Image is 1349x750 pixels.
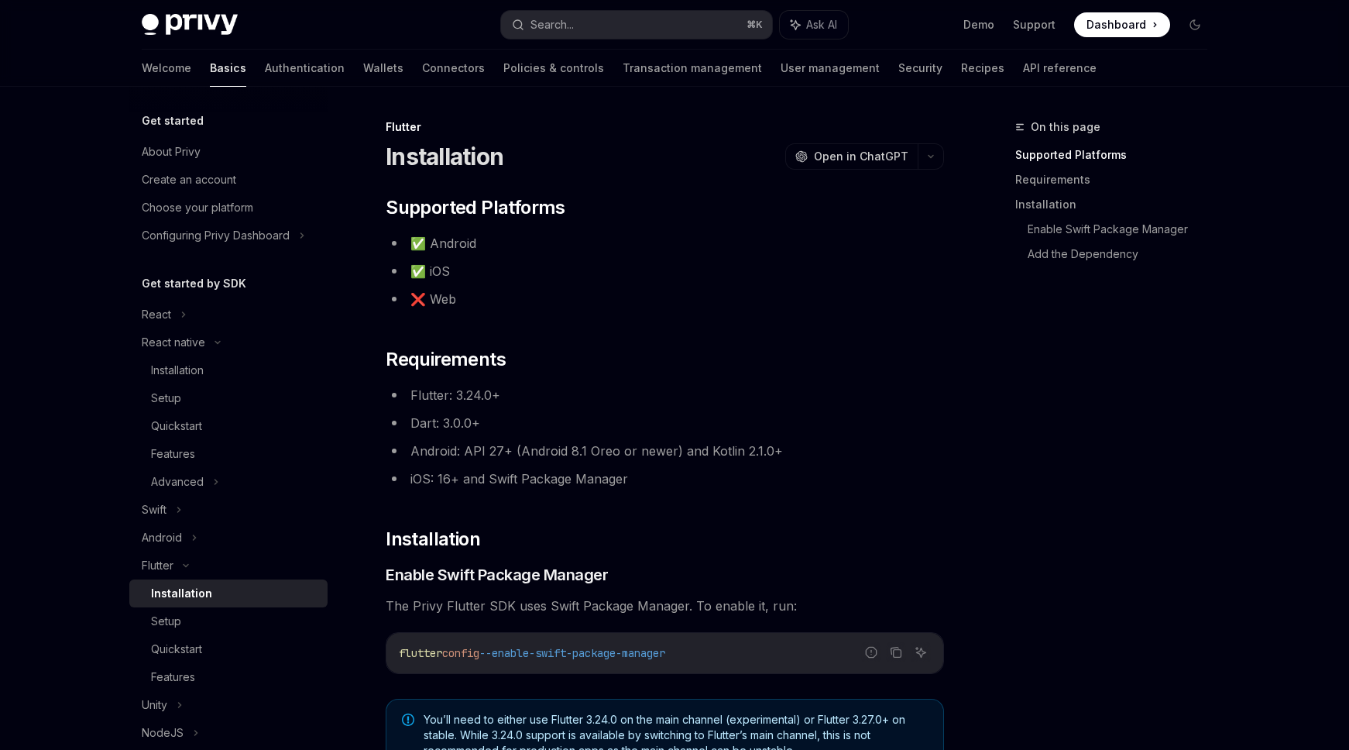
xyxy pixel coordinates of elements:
[129,663,328,691] a: Features
[142,724,184,742] div: NodeJS
[386,527,480,552] span: Installation
[151,389,181,408] div: Setup
[422,50,485,87] a: Connectors
[1015,167,1220,192] a: Requirements
[898,50,942,87] a: Security
[142,143,201,161] div: About Privy
[1031,118,1100,136] span: On this page
[1028,217,1220,242] a: Enable Swift Package Manager
[386,384,944,406] li: Flutter: 3.24.0+
[129,194,328,222] a: Choose your platform
[129,635,328,663] a: Quickstart
[142,14,238,36] img: dark logo
[1086,17,1146,33] span: Dashboard
[781,50,880,87] a: User management
[129,384,328,412] a: Setup
[129,166,328,194] a: Create an account
[129,356,328,384] a: Installation
[623,50,762,87] a: Transaction management
[861,642,881,662] button: Report incorrect code
[129,138,328,166] a: About Privy
[911,642,931,662] button: Ask AI
[151,640,202,659] div: Quickstart
[151,584,212,603] div: Installation
[142,333,205,352] div: React native
[386,440,944,462] li: Android: API 27+ (Android 8.1 Oreo or newer) and Kotlin 2.1.0+
[747,19,763,31] span: ⌘ K
[142,170,236,189] div: Create an account
[151,473,204,491] div: Advanced
[386,195,565,220] span: Supported Platforms
[1074,12,1170,37] a: Dashboard
[151,417,202,435] div: Quickstart
[1023,50,1097,87] a: API reference
[142,226,290,245] div: Configuring Privy Dashboard
[386,260,944,282] li: ✅ iOS
[442,646,479,660] span: config
[503,50,604,87] a: Policies & controls
[399,646,442,660] span: flutter
[151,612,181,631] div: Setup
[963,17,994,33] a: Demo
[785,143,918,170] button: Open in ChatGPT
[1015,143,1220,167] a: Supported Platforms
[1013,17,1056,33] a: Support
[386,232,944,254] li: ✅ Android
[780,11,848,39] button: Ask AI
[210,50,246,87] a: Basics
[814,149,908,164] span: Open in ChatGPT
[142,112,204,130] h5: Get started
[265,50,345,87] a: Authentication
[129,607,328,635] a: Setup
[363,50,403,87] a: Wallets
[386,119,944,135] div: Flutter
[129,580,328,607] a: Installation
[530,15,574,34] div: Search...
[142,696,167,714] div: Unity
[1015,192,1220,217] a: Installation
[386,288,944,310] li: ❌ Web
[142,274,246,293] h5: Get started by SDK
[129,412,328,440] a: Quickstart
[806,17,837,33] span: Ask AI
[142,501,166,519] div: Swift
[151,668,195,686] div: Features
[142,528,182,547] div: Android
[142,305,171,324] div: React
[142,198,253,217] div: Choose your platform
[151,445,195,463] div: Features
[402,714,414,726] svg: Note
[386,143,503,170] h1: Installation
[386,412,944,434] li: Dart: 3.0.0+
[1183,12,1207,37] button: Toggle dark mode
[961,50,1004,87] a: Recipes
[129,440,328,468] a: Features
[151,361,204,380] div: Installation
[479,646,665,660] span: --enable-swift-package-manager
[142,50,191,87] a: Welcome
[386,468,944,490] li: iOS: 16+ and Swift Package Manager
[386,347,506,372] span: Requirements
[1028,242,1220,267] a: Add the Dependency
[886,642,906,662] button: Copy the contents from the code block
[386,595,944,617] span: The Privy Flutter SDK uses Swift Package Manager. To enable it, run:
[142,556,173,575] div: Flutter
[501,11,772,39] button: Search...⌘K
[386,564,608,586] span: Enable Swift Package Manager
